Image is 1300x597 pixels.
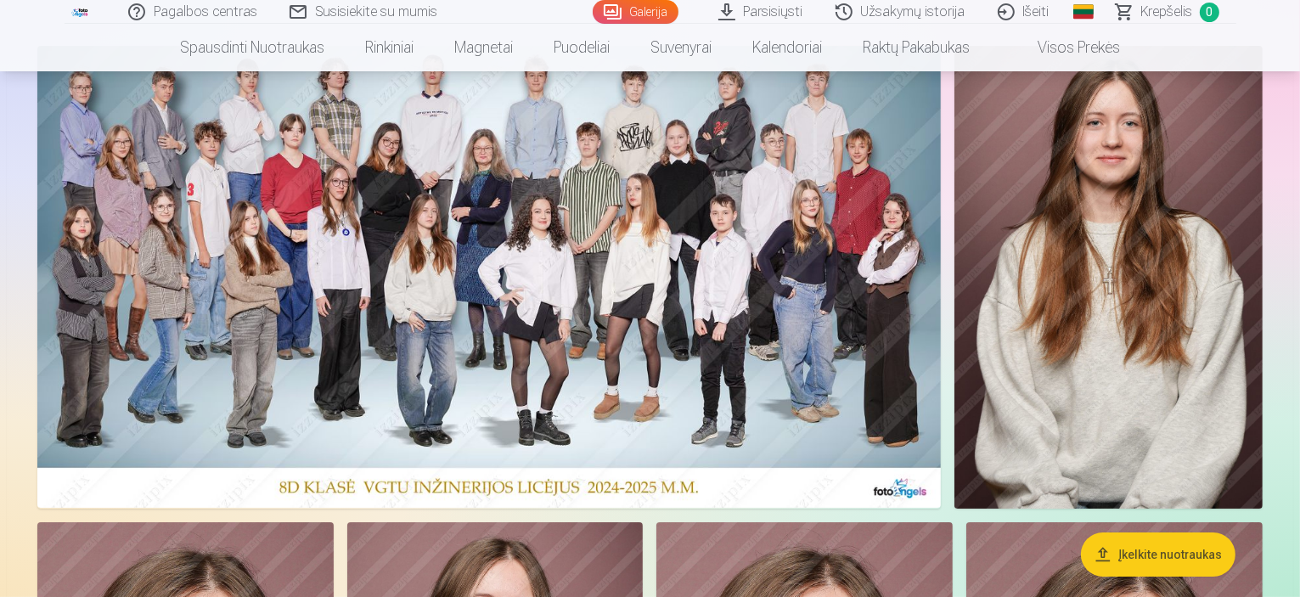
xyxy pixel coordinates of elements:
span: Krepšelis [1141,2,1193,22]
a: Kalendoriai [732,24,842,71]
span: 0 [1200,3,1219,22]
button: Įkelkite nuotraukas [1081,532,1235,577]
a: Magnetai [434,24,533,71]
a: Spausdinti nuotraukas [160,24,345,71]
img: /fa5 [71,7,90,17]
a: Suvenyrai [630,24,732,71]
a: Puodeliai [533,24,630,71]
a: Rinkiniai [345,24,434,71]
a: Visos prekės [990,24,1140,71]
a: Raktų pakabukas [842,24,990,71]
